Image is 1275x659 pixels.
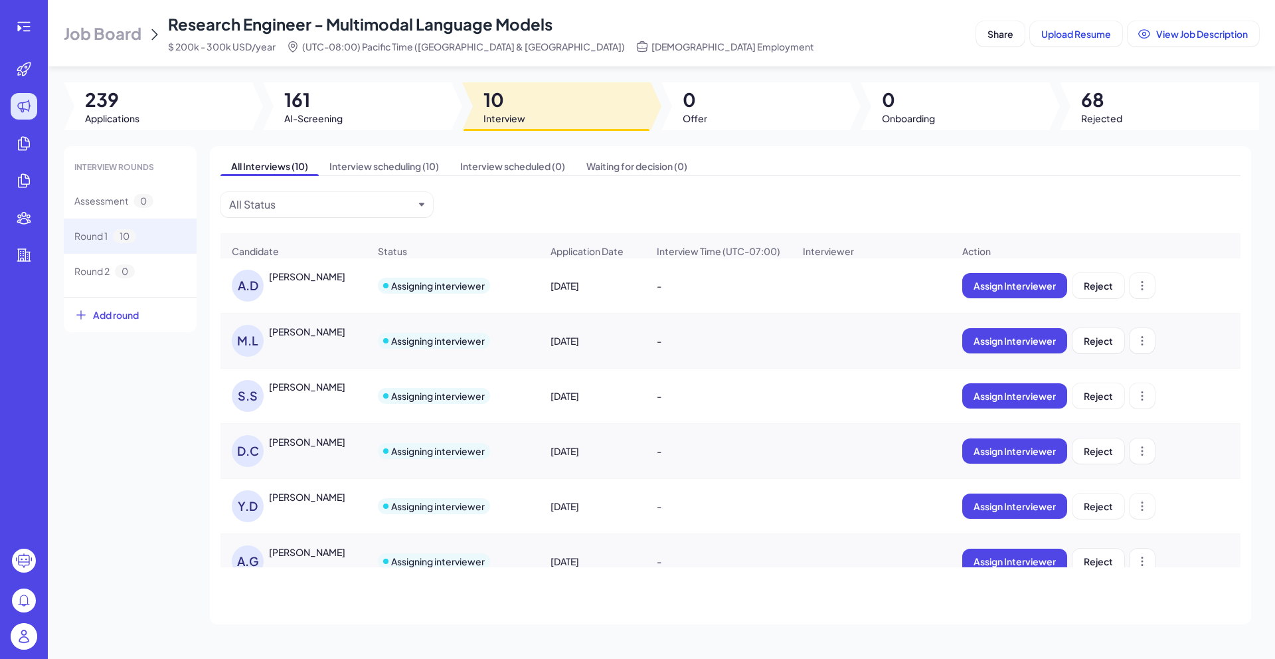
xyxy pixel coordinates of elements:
[540,267,645,304] div: [DATE]
[987,28,1013,40] span: Share
[391,389,485,403] div: Assigning interviewer
[540,543,645,580] div: [DATE]
[232,545,264,577] div: A.G
[391,555,485,568] div: Assigning interviewer
[64,297,197,332] button: Add round
[1072,438,1124,464] button: Reject
[232,435,264,467] div: D.C
[646,488,791,525] div: -
[1041,28,1111,40] span: Upload Resume
[962,383,1067,409] button: Assign Interviewer
[882,88,935,112] span: 0
[646,267,791,304] div: -
[1084,280,1113,292] span: Reject
[882,112,935,125] span: Onboarding
[74,264,110,278] span: Round 2
[319,157,450,175] span: Interview scheduling (10)
[683,88,707,112] span: 0
[391,444,485,458] div: Assigning interviewer
[284,88,343,112] span: 161
[378,244,407,258] span: Status
[1072,494,1124,519] button: Reject
[540,377,645,415] div: [DATE]
[391,279,485,292] div: Assigning interviewer
[1084,500,1113,512] span: Reject
[115,264,135,278] span: 0
[74,229,108,243] span: Round 1
[229,197,276,213] div: All Status
[651,40,814,53] span: [DEMOGRAPHIC_DATA] Employment
[232,380,264,412] div: S.S
[93,308,139,322] span: Add round
[1084,390,1113,402] span: Reject
[683,112,707,125] span: Offer
[113,229,136,243] span: 10
[232,490,264,522] div: Y.D
[962,438,1067,464] button: Assign Interviewer
[1081,112,1122,125] span: Rejected
[391,334,485,347] div: Assigning interviewer
[974,280,1056,292] span: Assign Interviewer
[168,40,276,53] span: $ 200k - 300k USD/year
[483,88,525,112] span: 10
[962,494,1067,519] button: Assign Interviewer
[232,244,279,258] span: Candidate
[1081,88,1122,112] span: 68
[391,500,485,513] div: Assigning interviewer
[220,157,319,175] span: All Interviews (10)
[962,549,1067,574] button: Assign Interviewer
[551,244,624,258] span: Application Date
[232,270,264,302] div: A.D
[1072,328,1124,353] button: Reject
[11,623,37,650] img: user_logo.png
[269,325,345,338] div: Mingdian Liu
[232,325,264,357] div: M.L
[657,244,780,258] span: Interview Time (UTC-07:00)
[1072,273,1124,298] button: Reject
[803,244,854,258] span: Interviewer
[168,14,552,34] span: Research Engineer - Multimodal Language Models
[64,23,141,44] span: Job Board
[133,194,153,208] span: 0
[1072,549,1124,574] button: Reject
[576,157,698,175] span: Waiting for decision (0)
[962,273,1067,298] button: Assign Interviewer
[1128,21,1259,47] button: View Job Description
[1084,335,1113,347] span: Reject
[646,432,791,470] div: -
[302,40,625,53] span: (UTC-08:00) Pacific Time ([GEOGRAPHIC_DATA] & [GEOGRAPHIC_DATA])
[85,112,139,125] span: Applications
[229,197,414,213] button: All Status
[269,545,345,559] div: Aditya Gudal
[540,432,645,470] div: [DATE]
[1072,383,1124,409] button: Reject
[483,112,525,125] span: Interview
[1084,445,1113,457] span: Reject
[540,488,645,525] div: [DATE]
[974,445,1056,457] span: Assign Interviewer
[974,555,1056,567] span: Assign Interviewer
[962,328,1067,353] button: Assign Interviewer
[974,500,1056,512] span: Assign Interviewer
[646,543,791,580] div: -
[646,322,791,359] div: -
[74,194,128,208] span: Assessment
[1030,21,1122,47] button: Upload Resume
[284,112,343,125] span: AI-Screening
[974,390,1056,402] span: Assign Interviewer
[974,335,1056,347] span: Assign Interviewer
[646,377,791,415] div: -
[962,244,991,258] span: Action
[85,88,139,112] span: 239
[1084,555,1113,567] span: Reject
[269,490,345,504] div: Yaohui Ding
[540,322,645,359] div: [DATE]
[450,157,576,175] span: Interview scheduled (0)
[269,435,345,448] div: Daniel Cheng
[64,151,197,183] div: INTERVIEW ROUNDS
[1156,28,1248,40] span: View Job Description
[269,380,345,393] div: Sreehari Sreenath
[269,270,345,283] div: Alireza Dirafzoon
[976,21,1025,47] button: Share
